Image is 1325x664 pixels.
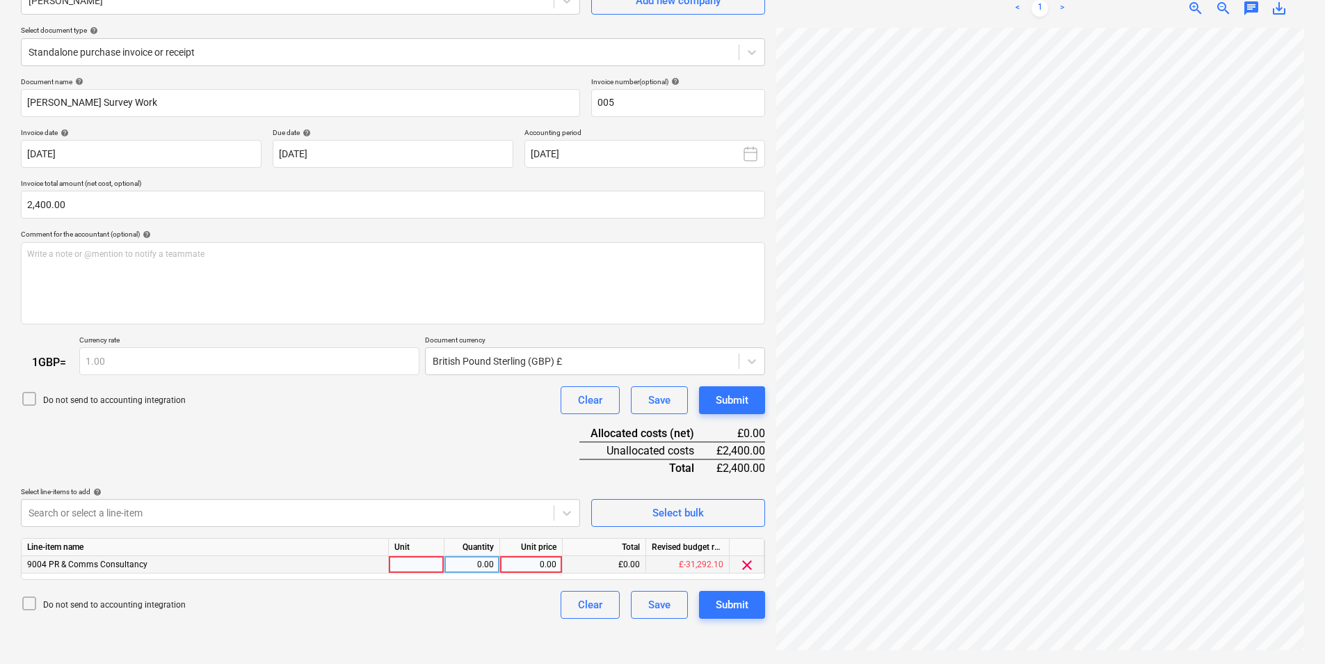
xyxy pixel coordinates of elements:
div: Select bulk [652,504,704,522]
div: Submit [716,391,748,409]
span: help [300,129,311,137]
div: £2,400.00 [716,442,765,459]
div: Unit price [500,539,563,556]
div: Unit [389,539,444,556]
span: clear [739,557,755,574]
div: Quantity [444,539,500,556]
button: Save [631,386,688,414]
div: Invoice date [21,128,262,137]
p: Currency rate [79,335,419,347]
p: Accounting period [524,128,765,140]
div: Submit [716,596,748,614]
button: Clear [561,591,620,619]
div: Unallocated costs [579,442,716,459]
div: £2,400.00 [716,459,765,476]
p: Document currency [425,335,765,347]
span: help [87,26,98,35]
div: Revised budget remaining [646,539,730,556]
button: Save [631,591,688,619]
input: Document name [21,89,580,117]
div: Save [648,596,670,614]
div: £0.00 [716,425,765,442]
button: Submit [699,591,765,619]
span: help [58,129,69,137]
button: [DATE] [524,140,765,168]
div: Allocated costs (net) [579,425,716,442]
span: help [668,77,680,86]
span: help [72,77,83,86]
button: Select bulk [591,499,765,527]
div: Comment for the accountant (optional) [21,230,765,239]
input: Invoice number [591,89,765,117]
div: Line-item name [22,539,389,556]
div: £0.00 [563,556,646,574]
input: Invoice date not specified [21,140,262,168]
div: Invoice number (optional) [591,77,765,86]
span: help [140,230,151,239]
div: Document name [21,77,580,86]
input: Invoice total amount (net cost, optional) [21,191,765,219]
div: Clear [578,391,602,409]
button: Submit [699,386,765,414]
div: Save [648,391,670,409]
div: Total [563,539,646,556]
div: Select document type [21,26,765,35]
span: help [90,488,102,496]
div: Clear [578,596,602,614]
button: Clear [561,386,620,414]
div: 0.00 [506,556,556,574]
div: 0.00 [450,556,494,574]
p: Do not send to accounting integration [43,599,186,611]
div: £-31,292.10 [646,556,730,574]
div: 1 GBP = [21,356,79,369]
div: Select line-items to add [21,487,580,496]
input: Due date not specified [273,140,513,168]
p: Invoice total amount (net cost, optional) [21,179,765,191]
p: Do not send to accounting integration [43,395,186,406]
span: 9004 PR & Comms Consultancy [27,560,147,569]
div: Total [579,459,716,476]
iframe: Chat Widget [1255,597,1325,664]
div: Due date [273,128,513,137]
